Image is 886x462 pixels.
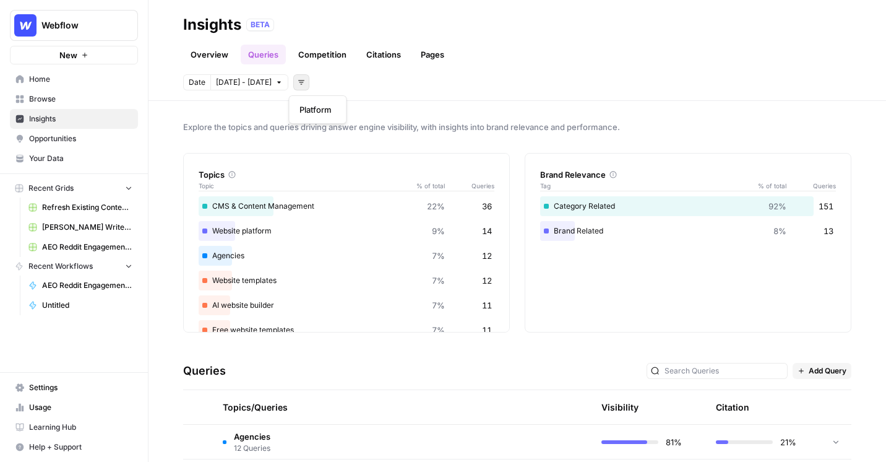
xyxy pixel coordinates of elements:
[482,225,492,237] span: 14
[482,274,492,287] span: 12
[29,382,132,393] span: Settings
[29,402,132,413] span: Usage
[10,10,138,41] button: Workspace: Webflow
[23,237,138,257] a: AEO Reddit Engagement (5)
[773,225,786,237] span: 8%
[482,299,492,312] span: 11
[29,113,132,124] span: Insights
[408,181,445,191] span: % of total
[59,49,77,61] span: New
[23,198,138,217] a: Refresh Existing Content - Dakota - Demo
[199,181,408,191] span: Topic
[482,324,492,336] span: 11
[223,390,464,424] div: Topics/Queries
[29,442,132,453] span: Help + Support
[29,133,132,144] span: Opportunities
[199,168,494,181] div: Topics
[14,14,37,37] img: Webflow Logo
[246,19,274,31] div: BETA
[427,200,445,212] span: 22%
[42,242,132,253] span: AEO Reddit Engagement (5)
[10,149,138,168] a: Your Data
[199,271,494,290] div: Website templates
[10,69,138,89] a: Home
[359,45,408,64] a: Citations
[432,250,445,262] span: 7%
[432,324,445,336] span: 7%
[299,103,332,116] span: Platform
[540,181,749,191] span: Tag
[666,436,682,448] span: 81%
[42,222,132,233] span: [PERSON_NAME] Write Informational Article
[10,257,138,276] button: Recent Workflows
[29,94,132,105] span: Browse
[234,430,270,443] span: Agencies
[199,295,494,315] div: AI website builder
[199,221,494,241] div: Website platform
[10,129,138,149] a: Opportunities
[183,45,236,64] a: Overview
[601,401,639,414] div: Visibility
[183,121,851,133] span: Explore the topics and queries driving answer engine visibility, with insights into brand relevan...
[10,89,138,109] a: Browse
[291,45,354,64] a: Competition
[749,181,786,191] span: % of total
[665,365,783,377] input: Search Queries
[793,363,851,379] button: Add Query
[23,217,138,237] a: [PERSON_NAME] Write Informational Article
[29,422,132,433] span: Learning Hub
[28,261,93,272] span: Recent Workflows
[234,443,270,454] span: 12 Queries
[540,221,836,241] div: Brand Related
[780,436,796,448] span: 21%
[41,19,116,32] span: Webflow
[199,196,494,216] div: CMS & Content Management
[199,320,494,340] div: Free website templates
[199,246,494,266] div: Agencies
[432,299,445,312] span: 7%
[786,181,836,191] span: Queries
[23,276,138,295] a: AEO Reddit Engagement - Fork
[10,398,138,417] a: Usage
[540,168,836,181] div: Brand Relevance
[10,417,138,437] a: Learning Hub
[29,74,132,85] span: Home
[10,437,138,457] button: Help + Support
[540,196,836,216] div: Category Related
[28,183,74,194] span: Recent Grids
[10,179,138,198] button: Recent Grids
[189,77,205,88] span: Date
[23,295,138,315] a: Untitled
[482,250,492,262] span: 12
[445,181,494,191] span: Queries
[42,202,132,213] span: Refresh Existing Content - Dakota - Demo
[10,46,138,64] button: New
[216,77,272,88] span: [DATE] - [DATE]
[42,300,132,311] span: Untitled
[42,280,132,291] span: AEO Reddit Engagement - Fork
[183,15,241,35] div: Insights
[210,74,288,90] button: [DATE] - [DATE]
[482,200,492,212] span: 36
[413,45,452,64] a: Pages
[432,274,445,287] span: 7%
[183,362,226,380] h3: Queries
[10,378,138,398] a: Settings
[768,200,786,212] span: 92%
[824,225,833,237] span: 13
[819,200,833,212] span: 151
[432,225,445,237] span: 9%
[29,153,132,164] span: Your Data
[10,109,138,129] a: Insights
[716,390,749,424] div: Citation
[241,45,286,64] a: Queries
[809,365,846,377] span: Add Query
